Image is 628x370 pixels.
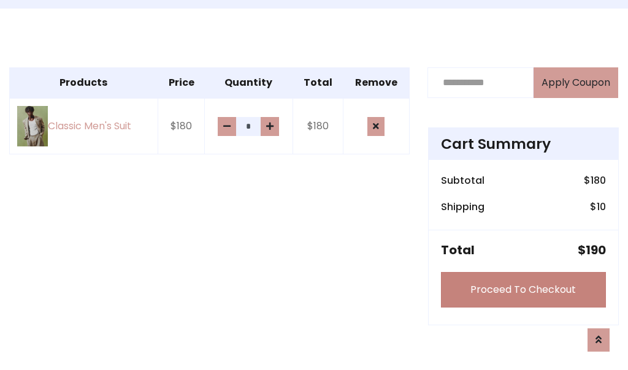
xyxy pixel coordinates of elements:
h4: Cart Summary [441,135,606,153]
td: $180 [158,98,205,154]
span: 10 [597,200,606,214]
th: Total [293,67,343,98]
th: Products [10,67,158,98]
span: 190 [586,241,606,259]
th: Remove [343,67,409,98]
h6: $ [584,175,606,186]
h5: Total [441,243,475,257]
a: Proceed To Checkout [441,272,606,308]
h6: Subtotal [441,175,484,186]
h6: $ [590,201,606,213]
th: Quantity [205,67,293,98]
th: Price [158,67,205,98]
button: Apply Coupon [534,67,618,98]
span: 180 [591,173,606,187]
h6: Shipping [441,201,484,213]
a: Classic Men's Suit [17,106,150,147]
td: $180 [293,98,343,154]
h5: $ [578,243,606,257]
